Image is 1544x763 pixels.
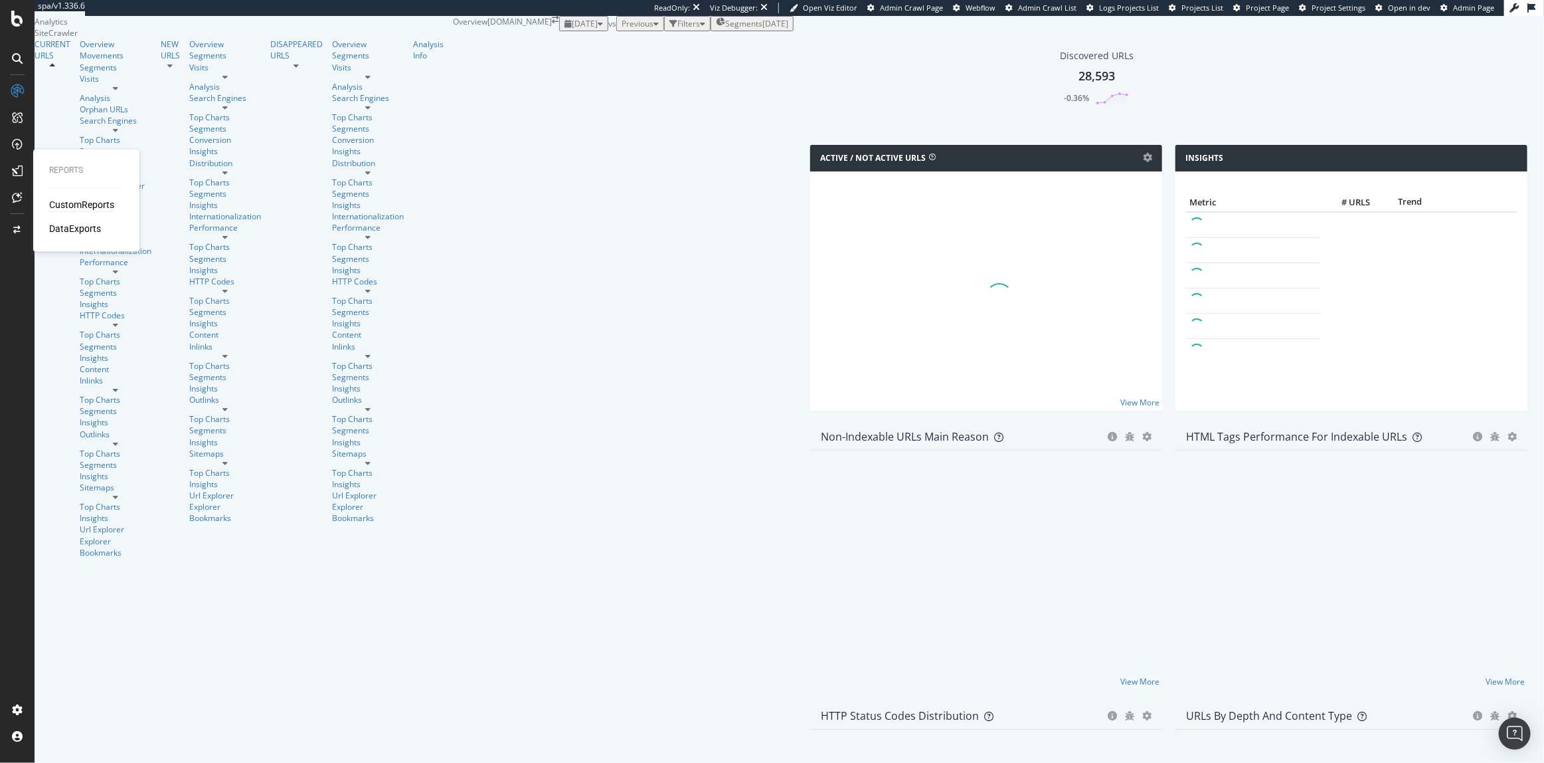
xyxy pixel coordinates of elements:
[189,188,261,199] div: Segments
[1005,3,1076,13] a: Admin Crawl List
[189,158,261,169] a: Distribution
[189,437,261,448] a: Insights
[80,257,151,268] a: Performance
[49,199,114,212] div: CustomReports
[332,134,404,146] a: Conversion
[189,372,261,383] div: Segments
[332,123,404,134] a: Segments
[1064,92,1089,104] div: -0.36%
[161,39,180,61] a: NEW URLS
[189,448,261,459] a: Sitemaps
[80,512,151,524] div: Insights
[1490,432,1501,441] div: bug
[790,3,857,13] a: Open Viz Editor
[80,146,151,157] a: Segments
[80,364,151,375] a: Content
[189,413,261,425] a: Top Charts
[1108,711,1118,720] div: circle-info
[189,199,261,211] a: Insights
[189,295,261,306] div: Top Charts
[677,18,700,29] div: Filters
[80,536,151,558] a: Explorer Bookmarks
[332,383,404,394] a: Insights
[821,430,989,443] div: Non-Indexable URLs Main Reason
[803,3,857,13] span: Open Viz Editor
[189,265,261,276] a: Insights
[80,329,151,340] div: Top Charts
[1486,676,1525,687] a: View More
[332,241,404,253] div: Top Charts
[189,123,261,134] div: Segments
[80,298,151,310] a: Insights
[270,39,323,61] a: DISAPPEARED URLS
[80,524,151,535] div: Url Explorer
[189,318,261,329] a: Insights
[189,39,261,50] div: Overview
[189,276,261,287] a: HTTP Codes
[332,413,404,425] a: Top Charts
[332,253,404,265] a: Segments
[880,3,943,13] span: Admin Crawl Page
[189,81,261,92] a: Analysis
[332,394,404,405] a: Outlinks
[189,253,261,265] a: Segments
[332,501,404,524] div: Explorer Bookmarks
[332,425,404,436] a: Segments
[1078,68,1115,85] div: 28,593
[80,352,151,364] div: Insights
[80,115,151,126] div: Search Engines
[332,490,404,501] div: Url Explorer
[189,62,261,73] a: Visits
[49,165,124,177] div: Reports
[332,158,404,169] div: Distribution
[80,394,151,405] div: Top Charts
[332,188,404,199] div: Segments
[189,383,261,394] a: Insights
[35,39,70,61] a: CURRENT URLS
[80,501,151,512] div: Top Charts
[1388,3,1430,13] span: Open in dev
[189,467,261,479] div: Top Charts
[332,50,404,61] a: Segments
[80,341,151,352] a: Segments
[189,112,261,123] a: Top Charts
[189,501,261,524] div: Explorer Bookmarks
[80,134,151,146] a: Top Charts
[80,92,151,104] div: Analysis
[332,177,404,188] a: Top Charts
[332,318,404,329] div: Insights
[35,16,453,27] div: Analytics
[1143,153,1152,162] i: Options
[820,152,926,165] h4: Active / Not Active URLs
[189,306,261,318] a: Segments
[821,709,979,722] div: HTTP Status Codes Distribution
[80,62,151,73] a: Segments
[1374,193,1447,213] th: Trend
[608,18,616,29] span: vs
[189,134,261,146] a: Conversion
[80,448,151,459] a: Top Charts
[332,199,404,211] a: Insights
[1299,3,1365,13] a: Project Settings
[80,429,151,440] a: Outlinks
[80,405,151,417] a: Segments
[332,211,404,222] a: Internationalization
[1499,718,1531,750] div: Open Intercom Messenger
[725,18,762,29] span: Segments
[332,81,404,92] a: Analysis
[332,39,404,50] div: Overview
[189,241,261,253] a: Top Charts
[1120,676,1159,687] a: View More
